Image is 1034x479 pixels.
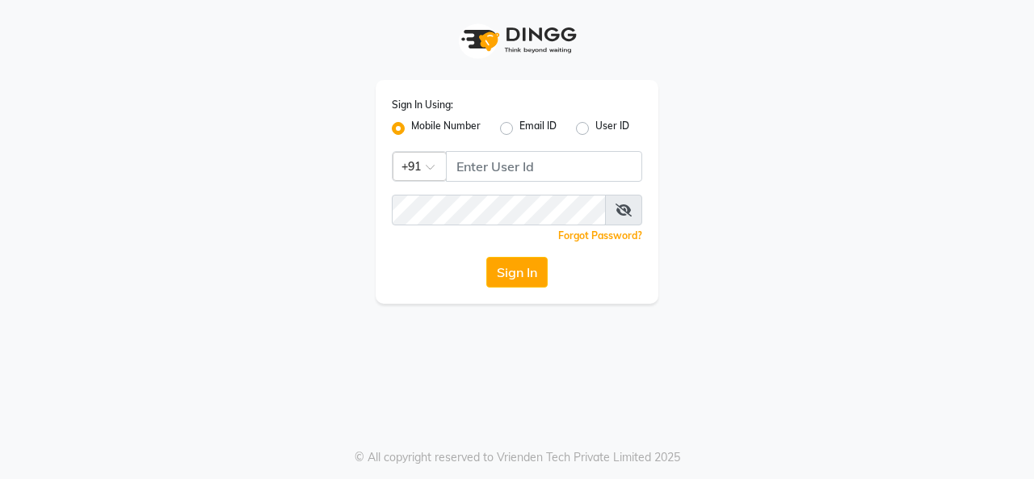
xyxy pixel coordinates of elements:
[452,16,582,64] img: logo1.svg
[595,119,629,138] label: User ID
[446,151,642,182] input: Username
[392,98,453,112] label: Sign In Using:
[411,119,481,138] label: Mobile Number
[558,229,642,242] a: Forgot Password?
[519,119,557,138] label: Email ID
[392,195,606,225] input: Username
[486,257,548,288] button: Sign In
